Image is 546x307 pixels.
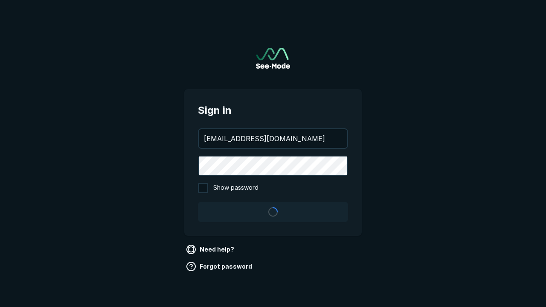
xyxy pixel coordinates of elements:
img: See-Mode Logo [256,48,290,69]
span: Show password [213,183,258,193]
a: Go to sign in [256,48,290,69]
a: Need help? [184,243,238,256]
span: Sign in [198,103,348,118]
a: Forgot password [184,260,256,273]
input: your@email.com [199,129,347,148]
